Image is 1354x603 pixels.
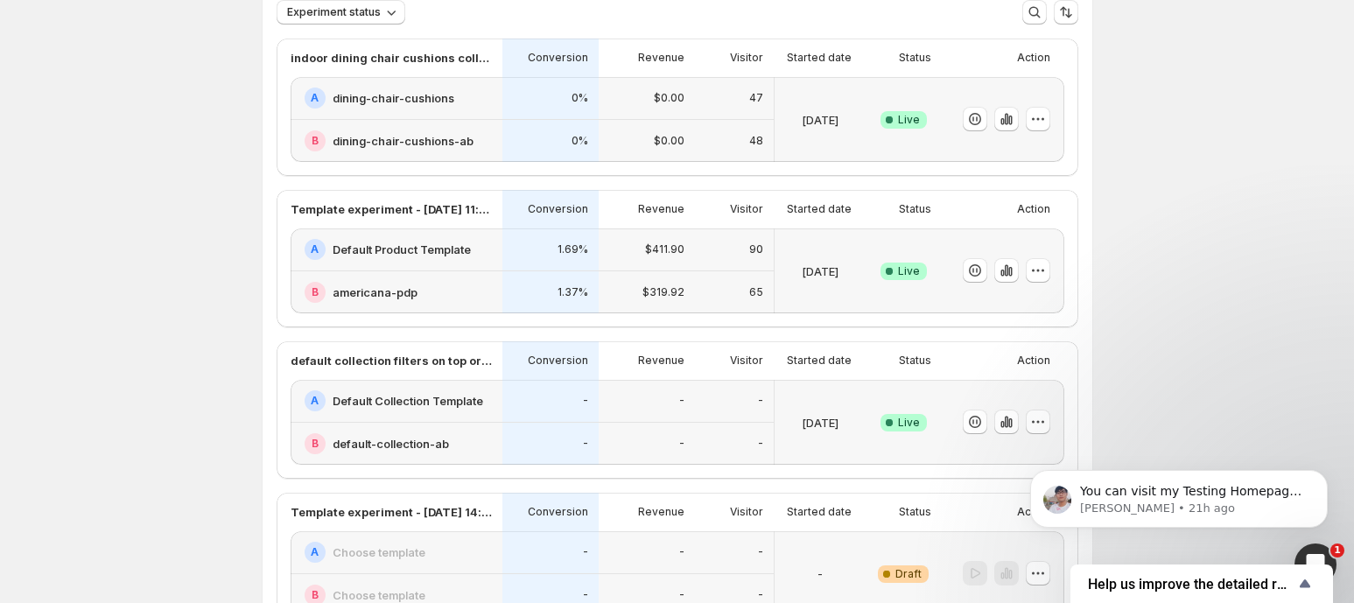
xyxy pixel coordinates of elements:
[802,263,838,280] p: [DATE]
[899,505,931,519] p: Status
[312,285,319,299] h2: B
[311,91,319,105] h2: A
[730,51,763,65] p: Visitor
[645,242,684,256] p: $411.90
[1017,51,1050,65] p: Action
[311,394,319,408] h2: A
[333,284,417,301] h2: americana-pdp
[898,113,920,127] span: Live
[898,416,920,430] span: Live
[802,111,838,129] p: [DATE]
[638,354,684,368] p: Revenue
[642,285,684,299] p: $319.92
[583,545,588,559] p: -
[291,200,492,218] p: Template experiment - [DATE] 11:25:34
[333,241,471,258] h2: Default Product Template
[749,285,763,299] p: 65
[730,354,763,368] p: Visitor
[1330,543,1344,557] span: 1
[787,51,852,65] p: Started date
[583,437,588,451] p: -
[679,437,684,451] p: -
[730,505,763,519] p: Visitor
[583,394,588,408] p: -
[572,134,588,148] p: 0%
[787,354,852,368] p: Started date
[528,51,588,65] p: Conversion
[679,545,684,559] p: -
[287,5,381,19] span: Experiment status
[528,354,588,368] p: Conversion
[758,437,763,451] p: -
[638,202,684,216] p: Revenue
[291,352,492,369] p: default collection filters on top or filters on sidebar
[558,242,588,256] p: 1.69%
[679,588,684,602] p: -
[333,132,474,150] h2: dining-chair-cushions-ab
[749,242,763,256] p: 90
[758,588,763,602] p: -
[583,588,588,602] p: -
[758,545,763,559] p: -
[311,242,319,256] h2: A
[802,414,838,431] p: [DATE]
[1004,433,1354,556] iframe: Intercom notifications message
[312,588,319,602] h2: B
[528,202,588,216] p: Conversion
[899,51,931,65] p: Status
[1017,202,1050,216] p: Action
[528,505,588,519] p: Conversion
[758,394,763,408] p: -
[558,285,588,299] p: 1.37%
[638,51,684,65] p: Revenue
[787,202,852,216] p: Started date
[654,91,684,105] p: $0.00
[333,89,454,107] h2: dining-chair-cushions
[312,134,319,148] h2: B
[749,91,763,105] p: 47
[291,503,492,521] p: Template experiment - [DATE] 14:02:54
[749,134,763,148] p: 48
[312,437,319,451] h2: B
[679,394,684,408] p: -
[1088,576,1294,592] span: Help us improve the detailed report for A/B campaigns
[895,567,922,581] span: Draft
[899,202,931,216] p: Status
[898,264,920,278] span: Live
[333,543,425,561] h2: Choose template
[291,49,492,67] p: indoor dining chair cushions collection test no free shipping promos at top
[1294,543,1336,585] iframe: Intercom live chat
[1017,354,1050,368] p: Action
[333,435,449,452] h2: default-collection-ab
[899,354,931,368] p: Status
[817,565,823,583] p: -
[311,545,319,559] h2: A
[654,134,684,148] p: $0.00
[787,505,852,519] p: Started date
[1088,573,1315,594] button: Show survey - Help us improve the detailed report for A/B campaigns
[638,505,684,519] p: Revenue
[572,91,588,105] p: 0%
[333,392,483,410] h2: Default Collection Template
[730,202,763,216] p: Visitor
